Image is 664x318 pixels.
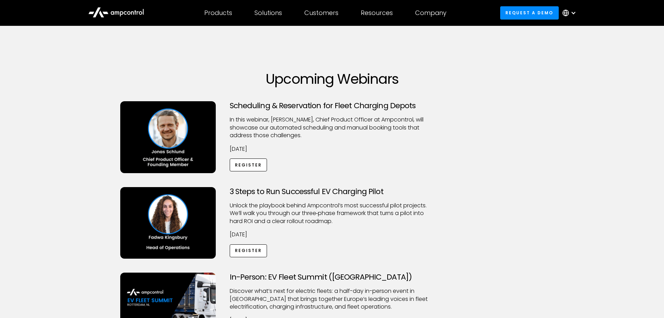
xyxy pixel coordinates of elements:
p: [DATE] [230,231,435,238]
a: Register [230,158,267,171]
p: Unlock the playbook behind Ampcontrol’s most successful pilot projects. We’ll walk you through ou... [230,202,435,225]
h3: Scheduling & Reservation for Fleet Charging Depots [230,101,435,110]
p: [DATE] [230,145,435,153]
a: Register [230,244,267,257]
div: Customers [304,9,338,17]
h3: In-Person: EV Fleet Summit ([GEOGRAPHIC_DATA]) [230,273,435,282]
div: Company [415,9,447,17]
a: Request a demo [500,6,559,19]
h3: 3 Steps to Run Successful EV Charging Pilot [230,187,435,196]
div: Resources [361,9,393,17]
h1: Upcoming Webinars [120,71,544,87]
div: Products [204,9,232,17]
p: ​In this webinar, [PERSON_NAME], Chief Product Officer at Ampcontrol, will showcase our automated... [230,116,435,139]
div: Solutions [254,9,282,17]
p: ​Discover what’s next for electric fleets: a half-day in-person event in [GEOGRAPHIC_DATA] that b... [230,287,435,311]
